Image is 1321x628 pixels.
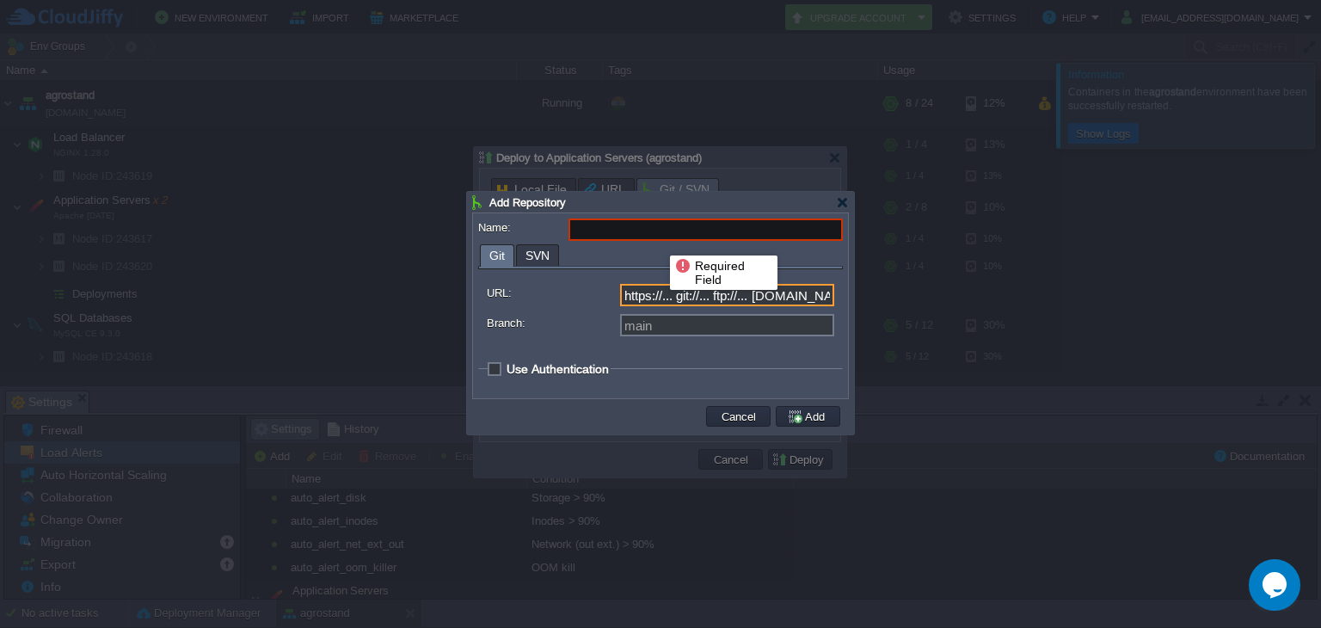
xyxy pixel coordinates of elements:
[787,409,830,424] button: Add
[478,219,567,237] label: Name:
[489,196,566,209] span: Add Repository
[1249,559,1304,611] iframe: chat widget
[489,245,505,267] span: Git
[487,284,618,302] label: URL:
[716,409,761,424] button: Cancel
[525,245,550,266] span: SVN
[507,362,609,376] span: Use Authentication
[674,257,773,288] div: Required Field
[487,314,618,332] label: Branch:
